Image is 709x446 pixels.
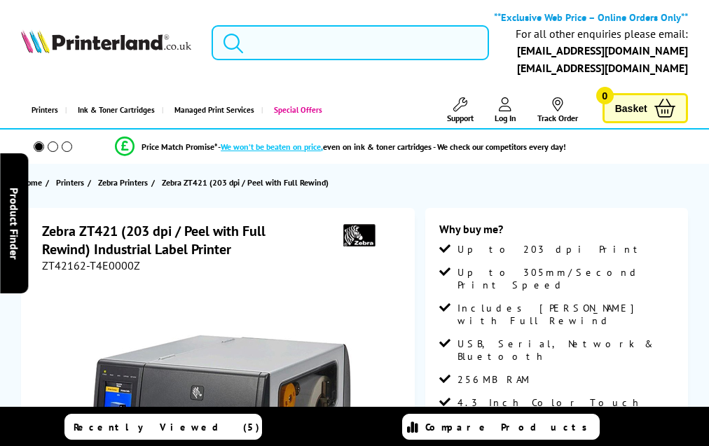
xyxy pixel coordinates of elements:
li: modal_Promise [7,134,674,159]
a: Support [447,97,474,123]
span: Basket [615,99,647,118]
div: For all other enquiries please email: [516,27,688,41]
a: Printers [56,175,88,190]
a: Recently Viewed (5) [64,414,262,440]
span: Price Match Promise* [142,141,218,152]
span: Support [447,113,474,123]
a: Ink & Toner Cartridges [65,92,162,128]
span: ZT42162-T4E0000Z [42,258,140,272]
a: Log In [495,97,516,123]
span: Zebra Printers [98,175,148,190]
div: Why buy me? [439,222,674,243]
span: 4.3 Inch Color Touch Screen [457,396,674,421]
span: 256MB RAM [457,373,530,386]
span: Ink & Toner Cartridges [78,92,155,128]
span: Log In [495,113,516,123]
span: Includes [PERSON_NAME] with Full Rewind [457,302,674,327]
span: Zebra ZT421 (203 dpi / Peel with Full Rewind) [162,175,329,190]
img: Printerland Logo [21,29,191,53]
a: Special Offers [261,92,329,128]
h1: Zebra ZT421 (203 dpi / Peel with Full Rewind) Industrial Label Printer [42,222,327,258]
span: Home [21,175,42,190]
span: We won’t be beaten on price, [221,141,323,152]
a: Zebra Printers [98,175,151,190]
a: Compare Products [402,414,600,440]
span: USB, Serial, Network & Bluetooth [457,337,674,363]
span: Printers [56,175,84,190]
a: Managed Print Services [162,92,261,128]
span: Compare Products [425,421,595,433]
span: Recently Viewed (5) [74,421,260,433]
a: Track Order [537,97,578,123]
a: Printerland Logo [21,29,191,56]
a: [EMAIL_ADDRESS][DOMAIN_NAME] [517,61,688,75]
img: Zebra [327,222,392,248]
span: Up to 305mm/Second Print Speed [457,266,674,291]
a: Zebra ZT421 (203 dpi / Peel with Full Rewind) [162,175,332,190]
a: Basket 0 [603,93,688,123]
span: Product Finder [7,187,21,259]
a: Printers [21,92,65,128]
a: [EMAIL_ADDRESS][DOMAIN_NAME] [517,43,688,57]
div: - even on ink & toner cartridges - We check our competitors every day! [218,141,566,152]
b: **Exclusive Web Price – Online Orders Only** [494,11,688,24]
a: Home [21,175,46,190]
span: 0 [596,87,614,104]
span: Up to 203 dpi Print [457,243,644,256]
